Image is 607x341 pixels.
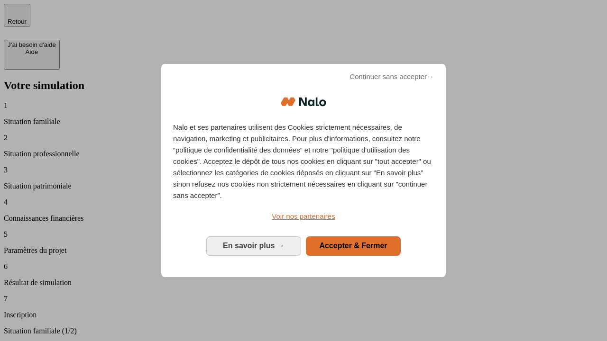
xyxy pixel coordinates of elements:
[173,122,434,201] p: Nalo et ses partenaires utilisent des Cookies strictement nécessaires, de navigation, marketing e...
[319,242,387,250] span: Accepter & Fermer
[281,88,326,116] img: Logo
[349,71,434,82] span: Continuer sans accepter→
[161,64,446,277] div: Bienvenue chez Nalo Gestion du consentement
[206,236,301,255] button: En savoir plus: Configurer vos consentements
[223,242,285,250] span: En savoir plus →
[173,211,434,222] a: Voir nos partenaires
[272,212,335,220] span: Voir nos partenaires
[306,236,401,255] button: Accepter & Fermer: Accepter notre traitement des données et fermer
